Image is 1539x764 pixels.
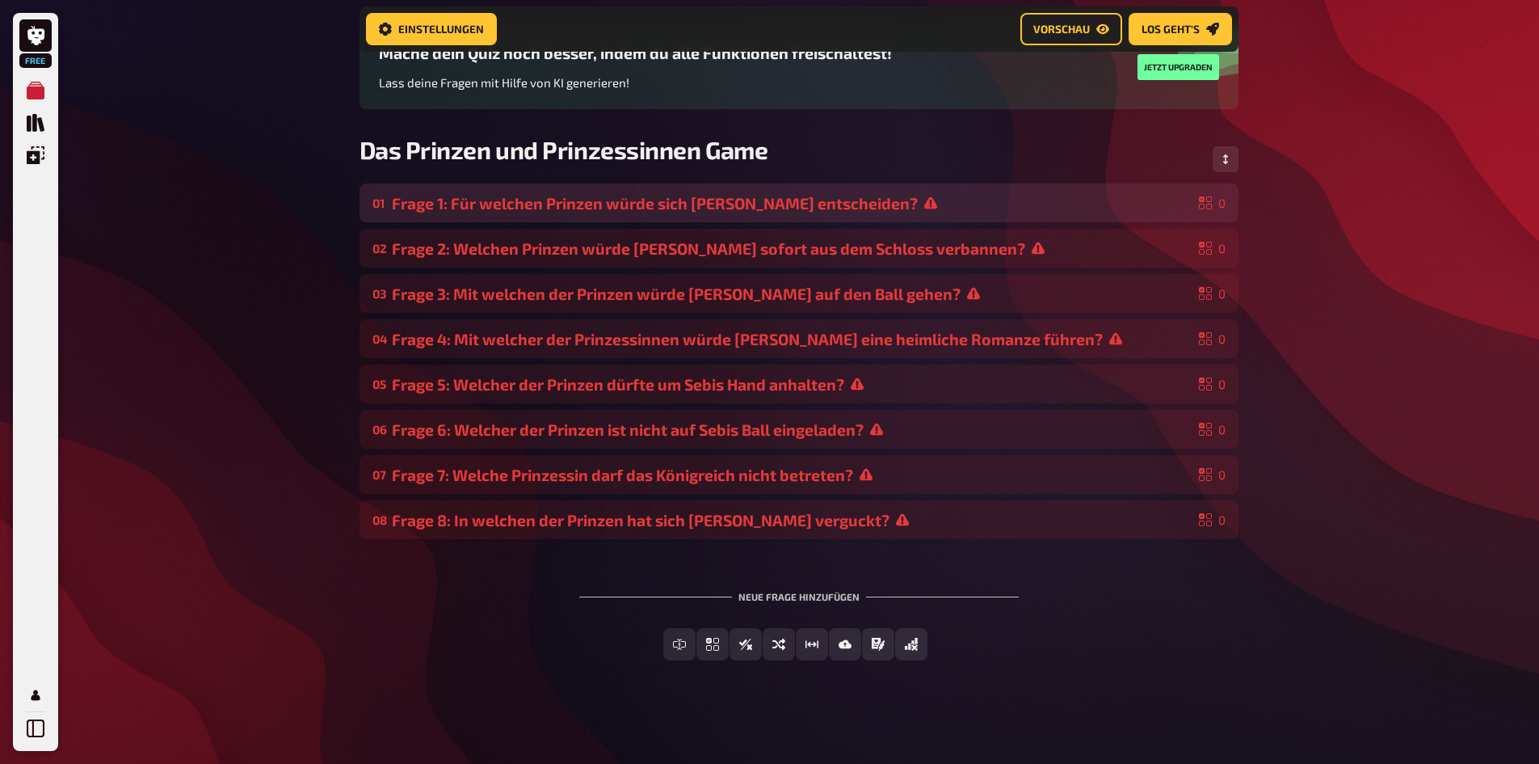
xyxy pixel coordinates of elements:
div: 0 [1199,423,1226,436]
span: Free [21,56,50,65]
div: 05 [372,377,385,391]
button: Wahr / Falsch [730,628,762,661]
div: 06 [372,422,385,437]
div: Frage 8: In welchen der Prinzen hat sich [PERSON_NAME] verguckt? [392,511,1192,530]
div: 0 [1199,378,1226,390]
button: Schätzfrage [796,628,828,661]
div: Frage 5: Welcher der Prinzen dürfte um Sebis Hand anhalten? [392,375,1192,394]
button: Sortierfrage [763,628,795,661]
span: Einstellungen [398,23,484,35]
button: Prosa (Langtext) [862,628,894,661]
span: Vorschau [1033,23,1090,35]
div: 08 [372,513,385,527]
button: Reihenfolge anpassen [1213,146,1238,172]
a: Einstellungen [366,13,497,45]
button: Offline Frage [895,628,927,661]
div: 0 [1199,287,1226,300]
div: Neue Frage hinzufügen [579,565,1019,615]
div: 0 [1199,196,1226,209]
button: Jetzt upgraden [1137,54,1219,80]
a: Mein Konto [19,679,52,711]
div: Frage 7: Welche Prinzessin darf das Königreich nicht betreten? [392,466,1192,484]
div: Frage 1: Für welchen Prinzen würde sich [PERSON_NAME] entscheiden? [392,194,1192,213]
div: 04 [372,331,385,346]
div: 0 [1199,468,1226,481]
div: Frage 3: Mit welchen der Prinzen würde [PERSON_NAME] auf den Ball gehen? [392,285,1192,303]
div: 0 [1199,513,1226,526]
div: 01 [372,196,385,210]
div: 02 [372,241,385,255]
span: Lass deine Fragen mit Hilfe von KI generieren! [379,75,629,90]
a: Los geht's [1129,13,1232,45]
a: Einblendungen [19,139,52,171]
h3: Mache dein Quiz noch besser, indem du alle Funktionen freischaltest! [379,44,892,62]
div: Frage 2: Welchen Prinzen würde [PERSON_NAME] sofort aus dem Schloss verbannen? [392,239,1192,258]
button: Einfachauswahl [696,628,729,661]
div: 07 [372,467,385,482]
div: 0 [1199,332,1226,345]
div: 03 [372,286,385,301]
a: Quiz Sammlung [19,107,52,139]
div: 0 [1199,242,1226,255]
div: Frage 4: Mit welcher der Prinzessinnen würde [PERSON_NAME] eine heimliche Romanze führen? [392,330,1192,348]
button: Bild-Antwort [829,628,861,661]
span: Das Prinzen und Prinzessinnen Game [360,135,768,164]
div: Frage 6: Welcher der Prinzen ist nicht auf Sebis Ball eingeladen? [392,420,1192,439]
a: Vorschau [1020,13,1122,45]
button: Freitext Eingabe [663,628,696,661]
span: Los geht's [1142,23,1200,35]
a: Meine Quizze [19,74,52,107]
